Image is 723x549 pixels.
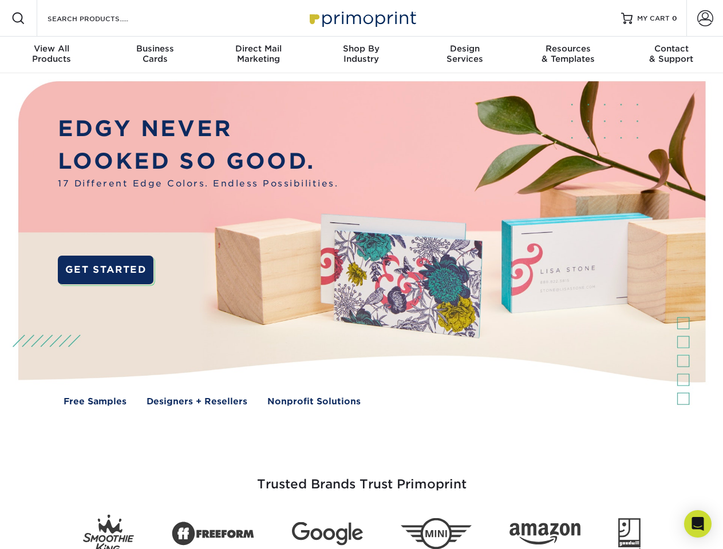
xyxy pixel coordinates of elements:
a: BusinessCards [103,37,206,73]
h3: Trusted Brands Trust Primoprint [27,449,697,506]
span: Contact [620,43,723,54]
a: Contact& Support [620,37,723,73]
span: 17 Different Edge Colors. Endless Possibilities. [58,177,338,190]
a: Designers + Resellers [147,395,247,408]
div: Marketing [207,43,310,64]
div: Industry [310,43,413,64]
div: Open Intercom Messenger [684,510,712,538]
span: Direct Mail [207,43,310,54]
div: Services [413,43,516,64]
a: Shop ByIndustry [310,37,413,73]
a: DesignServices [413,37,516,73]
span: MY CART [637,14,670,23]
span: Design [413,43,516,54]
span: 0 [672,14,677,22]
a: Resources& Templates [516,37,619,73]
img: Amazon [509,523,580,545]
a: Direct MailMarketing [207,37,310,73]
div: Cards [103,43,206,64]
p: LOOKED SO GOOD. [58,145,338,178]
span: Business [103,43,206,54]
span: Shop By [310,43,413,54]
a: GET STARTED [58,256,153,284]
img: Google [292,522,363,546]
span: Resources [516,43,619,54]
a: Free Samples [64,395,127,408]
a: Nonprofit Solutions [267,395,361,408]
div: & Templates [516,43,619,64]
img: Goodwill [618,518,641,549]
img: Primoprint [305,6,419,30]
p: EDGY NEVER [58,113,338,145]
input: SEARCH PRODUCTS..... [46,11,158,25]
div: & Support [620,43,723,64]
